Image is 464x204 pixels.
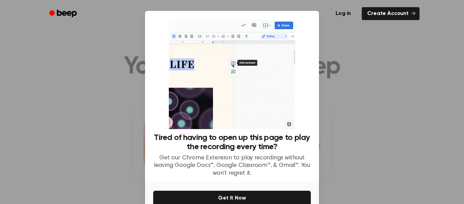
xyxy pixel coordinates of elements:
[44,7,83,20] a: Beep
[153,133,311,152] h3: Tired of having to open up this page to play the recording every time?
[169,19,295,129] img: Beep extension in action
[362,7,420,20] a: Create Account
[153,154,311,177] p: Get our Chrome Extension to play recordings without leaving Google Docs™, Google Classroom™, & Gm...
[329,6,358,21] a: Log in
